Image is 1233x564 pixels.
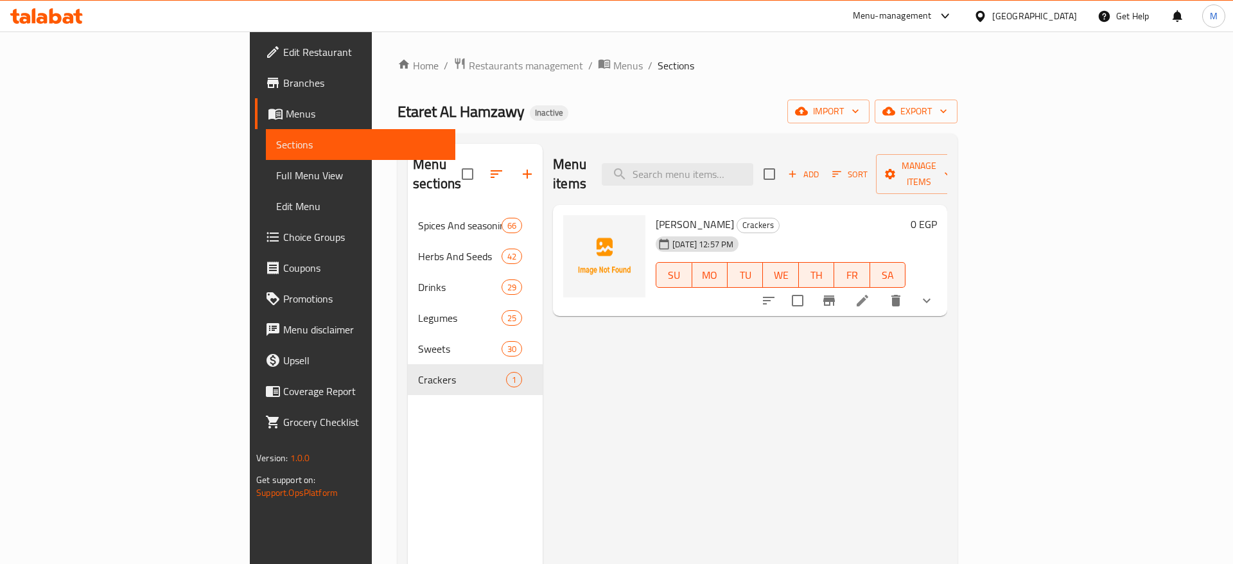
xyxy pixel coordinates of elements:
button: delete [880,285,911,316]
span: Full Menu View [276,168,446,183]
button: show more [911,285,942,316]
button: Add section [512,159,543,189]
div: items [502,218,522,233]
span: Upsell [283,353,446,368]
span: Crackers [418,372,506,387]
div: Sweets30 [408,333,543,364]
span: Promotions [283,291,446,306]
span: Select section [756,161,783,188]
span: Sections [276,137,446,152]
span: 1.0.0 [290,450,310,466]
span: SU [661,266,686,285]
a: Branches [255,67,456,98]
button: WE [763,262,798,288]
a: Sections [266,129,456,160]
a: Coupons [255,252,456,283]
a: Coverage Report [255,376,456,407]
li: / [648,58,652,73]
a: Menus [255,98,456,129]
span: Etaret AL Hamzawy [398,97,525,126]
span: 66 [502,220,521,232]
span: Menu disclaimer [283,322,446,337]
a: Edit menu item [855,293,870,308]
span: Herbs And Seeds [418,249,502,264]
span: Menus [286,106,446,121]
button: Manage items [876,154,962,194]
button: export [875,100,958,123]
span: Sort sections [481,159,512,189]
span: 30 [502,343,521,355]
button: import [787,100,870,123]
button: Branch-specific-item [814,285,844,316]
span: [PERSON_NAME] [656,215,734,234]
span: Select to update [784,287,811,314]
a: Menus [598,57,643,74]
span: Branches [283,75,446,91]
span: SA [875,266,900,285]
span: MO [697,266,722,285]
span: Choice Groups [283,229,446,245]
span: 1 [507,374,521,386]
span: Crackers [737,218,779,233]
span: 29 [502,281,521,294]
li: / [588,58,593,73]
span: Drinks [418,279,502,295]
div: items [502,279,522,295]
button: SA [870,262,905,288]
span: Add [786,167,821,182]
a: Grocery Checklist [255,407,456,437]
span: FR [839,266,864,285]
span: Coupons [283,260,446,276]
div: Spices And seasonings66 [408,210,543,241]
nav: Menu sections [408,205,543,400]
a: Upsell [255,345,456,376]
div: items [502,249,522,264]
div: Herbs And Seeds42 [408,241,543,272]
span: WE [768,266,793,285]
a: Restaurants management [453,57,583,74]
div: Inactive [530,105,568,121]
span: Version: [256,450,288,466]
h2: Menu items [553,155,586,193]
span: Restaurants management [469,58,583,73]
span: 42 [502,251,521,263]
div: items [506,372,522,387]
button: SU [656,262,692,288]
div: items [502,341,522,357]
button: TU [728,262,763,288]
span: Sweets [418,341,502,357]
button: MO [692,262,728,288]
a: Edit Restaurant [255,37,456,67]
span: Manage items [886,158,952,190]
span: Sort [832,167,868,182]
span: Spices And seasonings [418,218,502,233]
span: [DATE] 12:57 PM [667,238,739,251]
a: Edit Menu [266,191,456,222]
span: TH [804,266,829,285]
div: Crackers [737,218,780,233]
div: Legumes [418,310,502,326]
input: search [602,163,753,186]
a: Menu disclaimer [255,314,456,345]
span: Add item [783,164,824,184]
span: Inactive [530,107,568,118]
span: export [885,103,947,119]
span: Grocery Checklist [283,414,446,430]
span: import [798,103,859,119]
a: Choice Groups [255,222,456,252]
span: Select all sections [454,161,481,188]
button: Sort [829,164,871,184]
span: Get support on: [256,471,315,488]
svg: Show Choices [919,293,934,308]
span: Menus [613,58,643,73]
button: Add [783,164,824,184]
a: Support.OpsPlatform [256,484,338,501]
div: [GEOGRAPHIC_DATA] [992,9,1077,23]
div: Menu-management [853,8,932,24]
div: Crackers1 [408,364,543,395]
div: Drinks29 [408,272,543,303]
a: Full Menu View [266,160,456,191]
